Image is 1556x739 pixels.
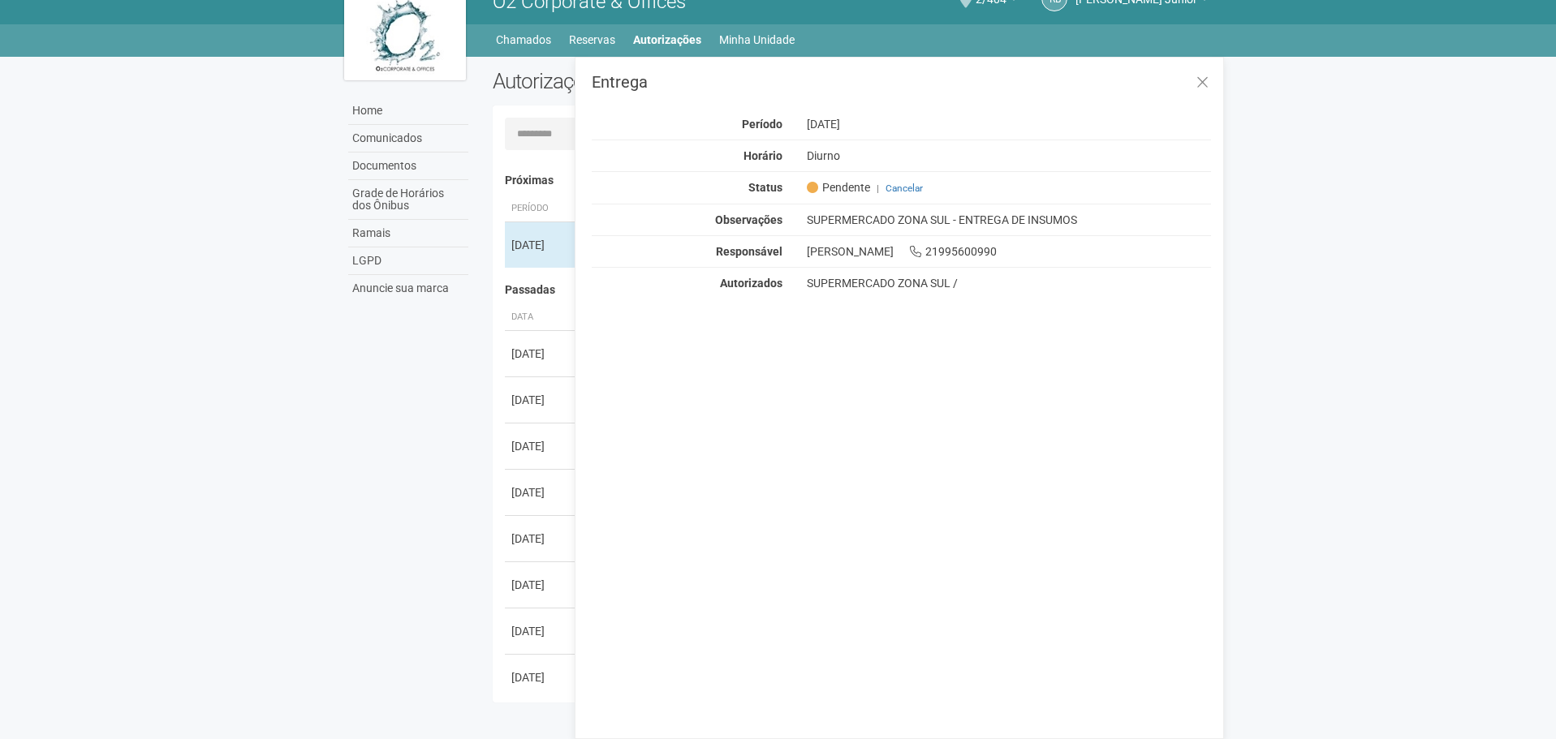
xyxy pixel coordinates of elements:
[795,213,1224,227] div: SUPERMERCADO ZONA SUL - ENTREGA DE INSUMOS
[877,183,879,194] span: |
[511,438,571,454] div: [DATE]
[795,117,1224,131] div: [DATE]
[720,277,782,290] strong: Autorizados
[348,247,468,275] a: LGPD
[886,183,923,194] a: Cancelar
[569,28,615,51] a: Reservas
[511,623,571,639] div: [DATE]
[348,125,468,153] a: Comunicados
[505,174,1200,187] h4: Próximas
[716,245,782,258] strong: Responsável
[719,28,795,51] a: Minha Unidade
[348,97,468,125] a: Home
[511,237,571,253] div: [DATE]
[795,148,1224,163] div: Diurno
[592,74,1211,90] h3: Entrega
[715,213,782,226] strong: Observações
[505,284,1200,296] h4: Passadas
[348,220,468,247] a: Ramais
[807,276,1212,290] div: SUPERMERCADO ZONA SUL /
[496,28,551,51] a: Chamados
[748,181,782,194] strong: Status
[511,346,571,362] div: [DATE]
[505,195,578,222] th: Período
[742,118,782,131] strong: Período
[744,149,782,162] strong: Horário
[511,484,571,501] div: [DATE]
[807,180,870,195] span: Pendente
[633,28,701,51] a: Autorizações
[493,69,840,93] h2: Autorizações
[511,669,571,685] div: [DATE]
[348,153,468,180] a: Documentos
[511,531,571,547] div: [DATE]
[795,244,1224,259] div: [PERSON_NAME] 21995600990
[348,275,468,302] a: Anuncie sua marca
[511,577,571,593] div: [DATE]
[505,304,578,331] th: Data
[348,180,468,220] a: Grade de Horários dos Ônibus
[511,392,571,408] div: [DATE]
